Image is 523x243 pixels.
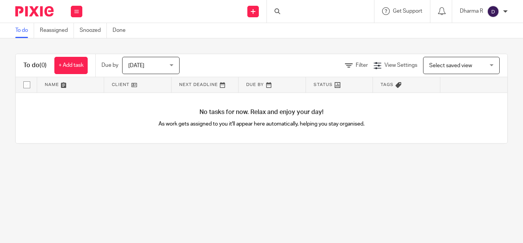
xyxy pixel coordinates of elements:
img: Pixie [15,6,54,17]
span: Filter [356,63,368,68]
a: Snoozed [80,23,107,38]
a: To do [15,23,34,38]
span: [DATE] [128,63,144,68]
p: Dharma R [460,7,483,15]
h1: To do [23,61,47,69]
p: As work gets assigned to you it'll appear here automatically, helping you stay organised. [139,120,384,128]
span: Get Support [393,8,422,14]
span: Select saved view [429,63,472,68]
img: svg%3E [487,5,499,18]
span: Tags [381,83,394,87]
p: Due by [101,61,118,69]
span: View Settings [384,63,417,68]
a: Reassigned [40,23,74,38]
a: + Add task [54,57,88,74]
h4: No tasks for now. Relax and enjoy your day! [16,108,507,116]
span: (0) [39,62,47,68]
a: Done [113,23,131,38]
